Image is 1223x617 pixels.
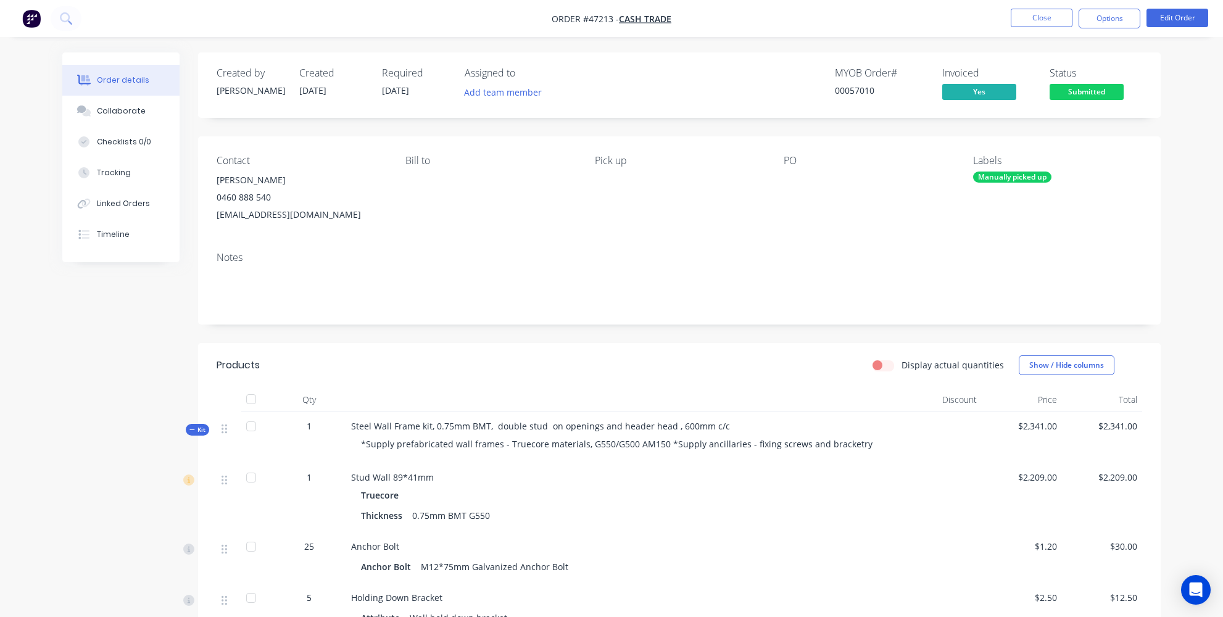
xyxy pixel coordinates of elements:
[217,189,386,206] div: 0460 888 540
[351,420,730,432] span: Steel Wall Frame kit, 0.75mm BMT, double stud on openings and header head , 600mm c/c
[405,155,574,167] div: Bill to
[272,387,346,412] div: Qty
[62,96,180,126] button: Collaborate
[217,155,386,167] div: Contact
[902,387,982,412] div: Discount
[62,157,180,188] button: Tracking
[987,540,1057,553] span: $1.20
[307,591,312,604] span: 5
[458,84,549,101] button: Add team member
[835,67,927,79] div: MYOB Order #
[987,420,1057,433] span: $2,341.00
[97,229,130,240] div: Timeline
[351,471,434,483] span: Stud Wall 89*41mm
[835,84,927,97] div: 00057010
[382,67,450,79] div: Required
[1050,67,1142,79] div: Status
[62,219,180,250] button: Timeline
[1067,420,1137,433] span: $2,341.00
[1011,9,1072,27] button: Close
[361,558,416,576] div: Anchor Bolt
[307,471,312,484] span: 1
[902,358,1004,371] label: Display actual quantities
[217,172,386,223] div: [PERSON_NAME]0460 888 540[EMAIL_ADDRESS][DOMAIN_NAME]
[982,387,1062,412] div: Price
[22,9,41,28] img: Factory
[62,126,180,157] button: Checklists 0/0
[1062,387,1142,412] div: Total
[351,592,442,603] span: Holding Down Bracket
[304,540,314,553] span: 25
[217,358,260,373] div: Products
[1146,9,1208,27] button: Edit Order
[416,558,573,576] div: M12*75mm Galvanized Anchor Bolt
[97,167,131,178] div: Tracking
[217,252,1142,263] div: Notes
[189,425,205,434] span: Kit
[987,471,1057,484] span: $2,209.00
[465,67,588,79] div: Assigned to
[217,67,284,79] div: Created by
[361,438,873,450] span: *Supply prefabricated wall frames - Truecore materials, G550/G500 AM150 *Supply ancillaries - fix...
[1067,591,1137,604] span: $12.50
[619,13,671,25] a: Cash Trade
[97,75,149,86] div: Order details
[351,540,399,552] span: Anchor Bolt
[552,13,619,25] span: Order #47213 -
[942,84,1016,99] span: Yes
[1050,84,1124,99] span: Submitted
[1050,84,1124,102] button: Submitted
[595,155,764,167] div: Pick up
[97,198,150,209] div: Linked Orders
[217,206,386,223] div: [EMAIL_ADDRESS][DOMAIN_NAME]
[1181,575,1211,605] div: Open Intercom Messenger
[407,507,495,524] div: 0.75mm BMT G550
[465,84,549,101] button: Add team member
[217,84,284,97] div: [PERSON_NAME]
[361,507,407,524] div: Thickness
[299,85,326,96] span: [DATE]
[307,420,312,433] span: 1
[62,188,180,219] button: Linked Orders
[382,85,409,96] span: [DATE]
[987,591,1057,604] span: $2.50
[1067,540,1137,553] span: $30.00
[361,486,404,504] div: Truecore
[62,65,180,96] button: Order details
[1067,471,1137,484] span: $2,209.00
[217,172,386,189] div: [PERSON_NAME]
[1079,9,1140,28] button: Options
[97,106,146,117] div: Collaborate
[973,172,1051,183] div: Manually picked up
[97,136,151,147] div: Checklists 0/0
[299,67,367,79] div: Created
[1019,355,1114,375] button: Show / Hide columns
[186,424,209,436] div: Kit
[973,155,1142,167] div: Labels
[784,155,953,167] div: PO
[942,67,1035,79] div: Invoiced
